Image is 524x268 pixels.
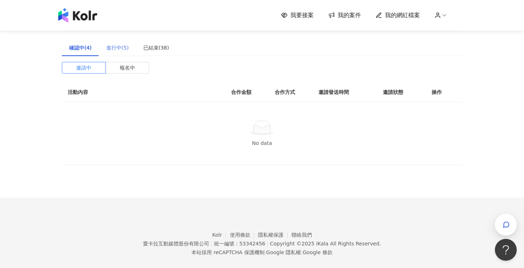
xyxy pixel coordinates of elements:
div: 統一編號：53342456 [214,241,265,247]
a: Google 隱私權 [266,249,301,255]
span: 我要接案 [290,11,314,19]
th: 合作方式 [269,82,313,102]
div: 確認中(4) [69,44,92,52]
div: Copyright © 2025 All Rights Reserved. [270,241,381,247]
a: 我的網紅檔案 [376,11,420,19]
a: 聯絡我們 [291,232,312,238]
th: 邀請狀態 [377,82,426,102]
th: 合作金額 [225,82,269,102]
span: 本站採用 reCAPTCHA 保護機制 [191,248,332,257]
th: 操作 [426,82,462,102]
span: 我的案件 [338,11,361,19]
a: Google 條款 [303,249,333,255]
a: iKala [316,241,329,247]
span: 邀請中 [76,62,91,73]
span: | [211,241,213,247]
img: logo [58,8,97,23]
iframe: Help Scout Beacon - Open [495,239,517,261]
a: 我的案件 [328,11,361,19]
div: 已結束(38) [143,44,169,52]
div: 愛卡拉互動媒體股份有限公司 [143,241,209,247]
div: No data [71,139,453,147]
a: 我要接案 [281,11,314,19]
a: 隱私權保護 [258,232,291,238]
span: | [301,249,303,255]
a: 使用條款 [230,232,258,238]
span: 我的網紅檔案 [385,11,420,19]
span: 報名中 [120,62,135,73]
th: 邀請發送時間 [313,82,377,102]
span: | [267,241,269,247]
a: Kolr [212,232,230,238]
span: | [265,249,266,255]
div: 進行中(5) [106,44,129,52]
th: 活動內容 [62,82,207,102]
